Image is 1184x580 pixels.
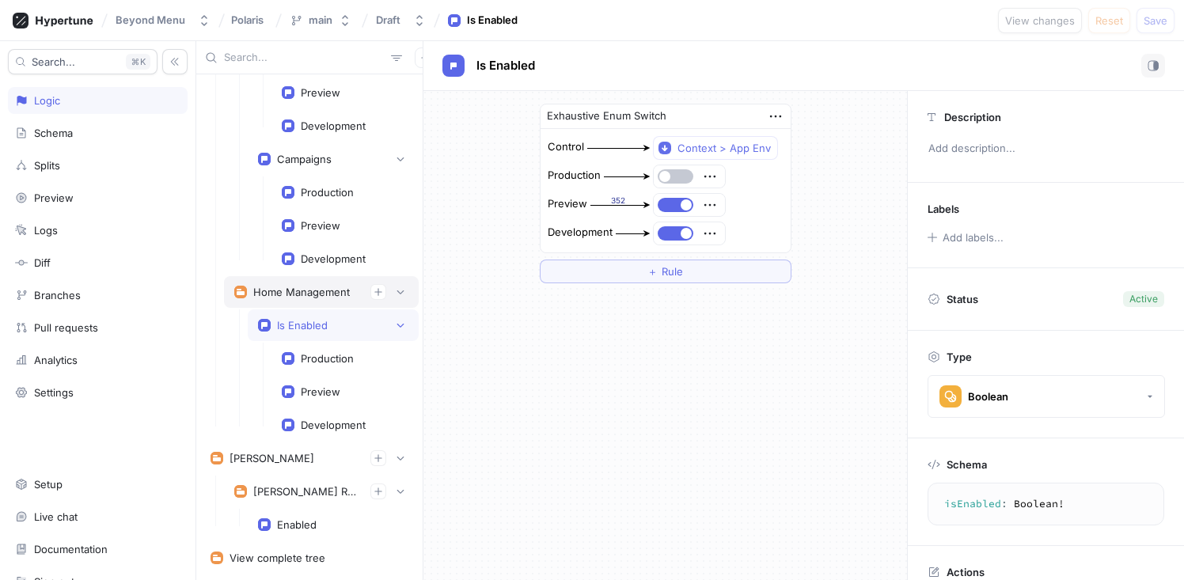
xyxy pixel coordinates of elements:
[277,319,328,332] div: Is Enabled
[230,452,314,464] div: [PERSON_NAME]
[34,478,63,491] div: Setup
[309,13,332,27] div: main
[548,168,601,184] div: Production
[253,286,350,298] div: Home Management
[34,191,74,204] div: Preview
[928,203,959,215] p: Labels
[34,321,98,334] div: Pull requests
[1095,16,1123,25] span: Reset
[653,136,778,160] button: Context > App Env
[34,127,73,139] div: Schema
[928,375,1165,418] button: Boolean
[548,139,584,155] div: Control
[301,252,366,265] div: Development
[8,536,188,563] a: Documentation
[301,186,354,199] div: Production
[548,196,587,212] div: Preview
[662,267,683,276] span: Rule
[230,552,325,564] div: View complete tree
[34,224,58,237] div: Logs
[116,13,185,27] div: Beyond Menu
[253,485,358,498] div: [PERSON_NAME] Reputation Management
[231,14,264,25] span: Polaris
[109,7,217,33] button: Beyond Menu
[301,385,340,398] div: Preview
[590,195,647,207] div: 352
[283,7,358,33] button: main
[943,233,1004,243] div: Add labels...
[947,288,978,310] p: Status
[34,159,60,172] div: Splits
[677,142,771,155] div: Context > App Env
[540,260,791,283] button: ＋Rule
[1088,8,1130,33] button: Reset
[935,490,1157,518] textarea: isEnabled: Boolean!
[947,566,985,578] p: Actions
[34,386,74,399] div: Settings
[301,219,340,232] div: Preview
[1144,16,1167,25] span: Save
[548,225,613,241] div: Development
[1129,292,1158,306] div: Active
[370,7,432,33] button: Draft
[277,518,317,531] div: Enabled
[126,54,150,70] div: K
[301,419,366,431] div: Development
[944,111,1001,123] p: Description
[301,86,340,99] div: Preview
[998,8,1082,33] button: View changes
[947,458,987,471] p: Schema
[647,267,658,276] span: ＋
[32,57,75,66] span: Search...
[376,13,400,27] div: Draft
[476,59,535,72] span: Is Enabled
[34,543,108,555] div: Documentation
[34,94,60,107] div: Logic
[467,13,518,28] div: Is Enabled
[34,256,51,269] div: Diff
[301,352,354,365] div: Production
[34,354,78,366] div: Analytics
[968,390,1008,404] div: Boolean
[277,153,332,165] div: Campaigns
[34,510,78,523] div: Live chat
[921,135,1171,162] p: Add description...
[922,227,1008,248] button: Add labels...
[224,50,385,66] input: Search...
[8,49,157,74] button: Search...K
[947,351,972,363] p: Type
[1005,16,1075,25] span: View changes
[301,119,366,132] div: Development
[1137,8,1175,33] button: Save
[547,108,666,124] div: Exhaustive Enum Switch
[34,289,81,301] div: Branches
